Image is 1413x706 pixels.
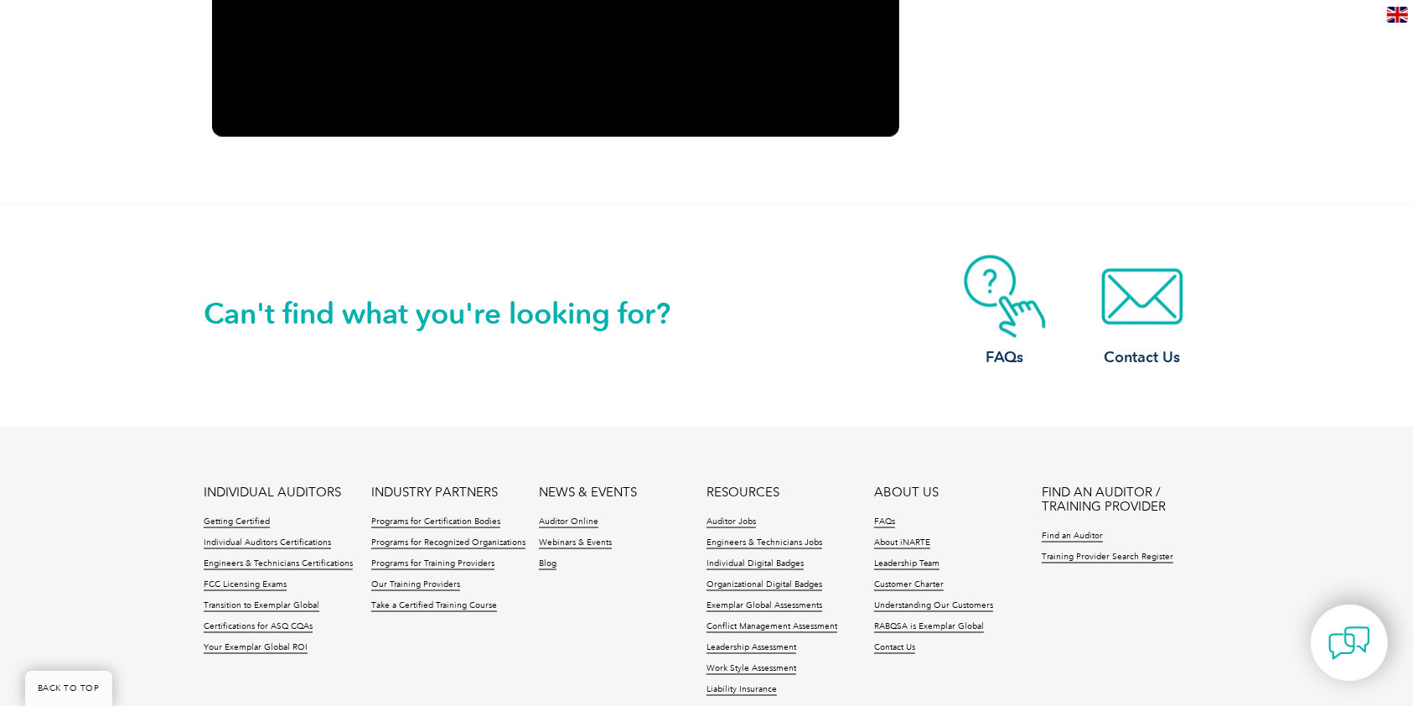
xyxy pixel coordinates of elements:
[706,485,779,500] a: RESOURCES
[706,663,796,675] a: Work Style Assessment
[204,300,706,327] h2: Can't find what you're looking for?
[1075,255,1209,368] a: Contact Us
[706,537,822,549] a: Engineers & Technicians Jobs
[371,485,498,500] a: INDUSTRY PARTNERS
[874,558,939,570] a: Leadership Team
[539,558,556,570] a: Blog
[938,255,1072,339] img: contact-faq.webp
[204,537,331,549] a: Individual Auditors Certifications
[371,579,460,591] a: Our Training Providers
[706,579,822,591] a: Organizational Digital Badges
[874,642,915,654] a: Contact Us
[1387,7,1408,23] img: en
[874,537,930,549] a: About iNARTE
[204,558,353,570] a: Engineers & Technicians Certifications
[204,600,319,612] a: Transition to Exemplar Global
[25,671,112,706] a: BACK TO TOP
[874,621,984,633] a: RABQSA is Exemplar Global
[1042,485,1209,514] a: FIND AN AUDITOR / TRAINING PROVIDER
[706,600,822,612] a: Exemplar Global Assessments
[874,600,993,612] a: Understanding Our Customers
[938,347,1072,368] h3: FAQs
[1075,255,1209,339] img: contact-email.webp
[1328,622,1370,664] img: contact-chat.png
[874,579,944,591] a: Customer Charter
[204,579,287,591] a: FCC Licensing Exams
[204,621,313,633] a: Certifications for ASQ CQAs
[371,517,500,528] a: Programs for Certification Bodies
[1042,552,1173,563] a: Training Provider Search Register
[204,642,308,654] a: Your Exemplar Global ROI
[706,642,796,654] a: Leadership Assessment
[371,537,525,549] a: Programs for Recognized Organizations
[938,255,1072,368] a: FAQs
[874,485,939,500] a: ABOUT US
[706,558,804,570] a: Individual Digital Badges
[874,517,895,528] a: FAQs
[706,684,777,696] a: Liability Insurance
[539,517,598,528] a: Auditor Online
[539,485,637,500] a: NEWS & EVENTS
[1042,531,1103,542] a: Find an Auditor
[204,517,270,528] a: Getting Certified
[1075,347,1209,368] h3: Contact Us
[706,621,837,633] a: Conflict Management Assessment
[371,558,494,570] a: Programs for Training Providers
[539,537,612,549] a: Webinars & Events
[371,600,497,612] a: Take a Certified Training Course
[204,485,341,500] a: INDIVIDUAL AUDITORS
[706,517,756,528] a: Auditor Jobs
